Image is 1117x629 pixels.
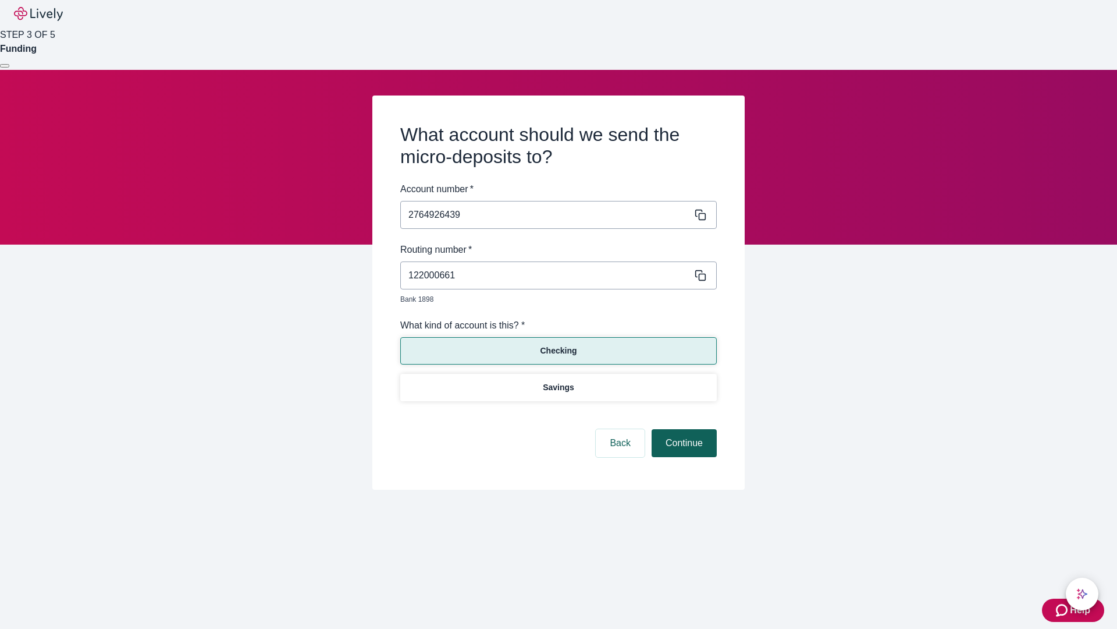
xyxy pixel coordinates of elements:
[400,337,717,365] button: Checking
[692,267,709,284] button: Copy message content to clipboard
[400,182,474,196] label: Account number
[596,429,645,457] button: Back
[540,345,577,357] p: Checking
[695,270,706,281] svg: Copy to clipboard
[652,429,717,457] button: Continue
[14,7,63,21] img: Lively
[1066,578,1098,610] button: chat
[400,294,709,305] p: Bank 1898
[400,123,717,168] h2: What account should we send the micro-deposits to?
[400,374,717,401] button: Savings
[692,207,709,223] button: Copy message content to clipboard
[1076,588,1088,600] svg: Lively AI Assistant
[400,243,472,257] label: Routing number
[695,209,706,221] svg: Copy to clipboard
[1070,603,1090,617] span: Help
[1056,603,1070,617] svg: Zendesk support icon
[543,381,574,394] p: Savings
[1042,599,1104,622] button: Zendesk support iconHelp
[400,319,525,333] label: What kind of account is this? *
